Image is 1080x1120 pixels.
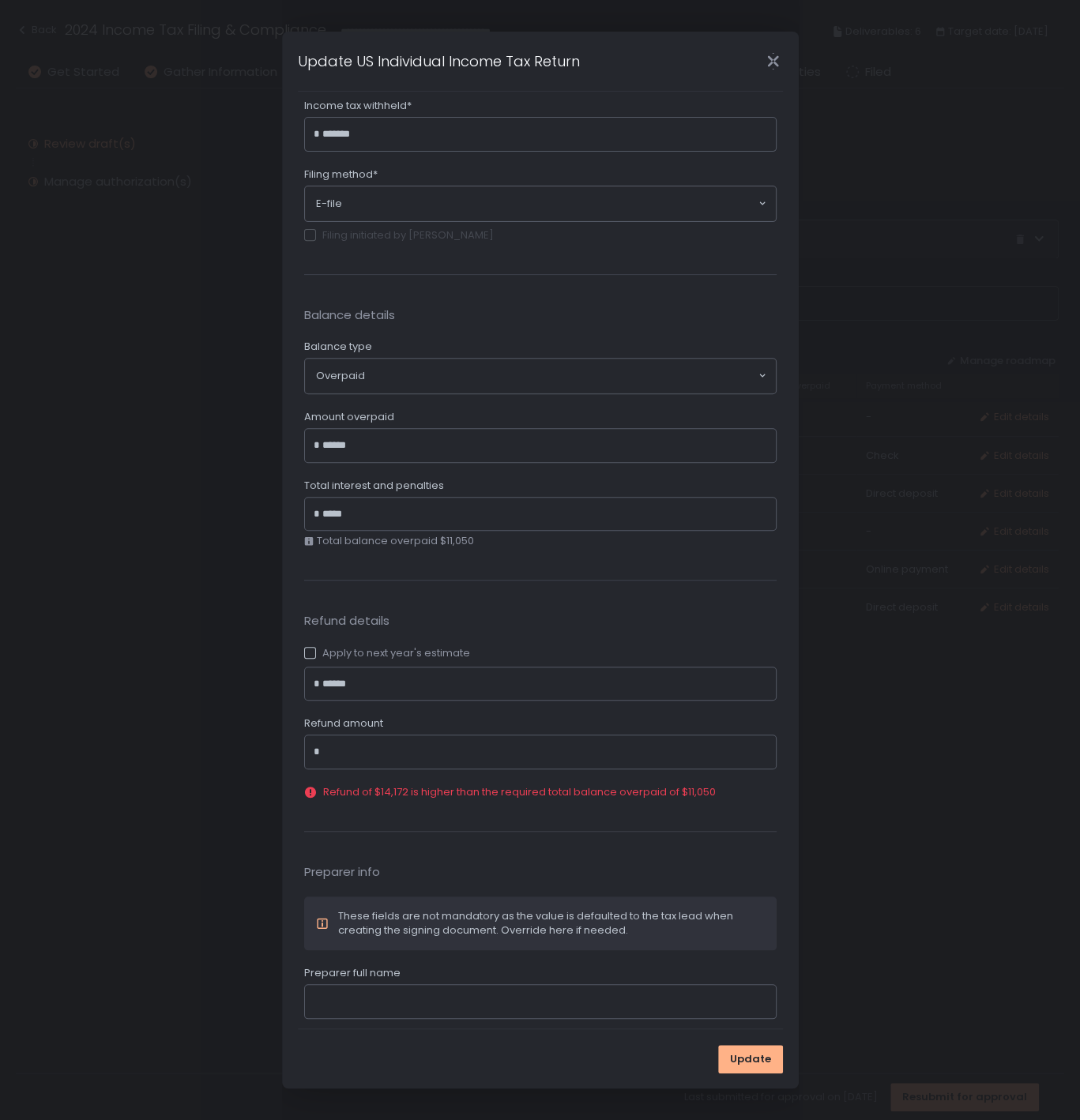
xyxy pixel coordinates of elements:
[305,359,776,393] div: Search for option
[304,479,444,493] span: Total interest and penalties
[304,99,412,113] span: Income tax withheld*
[718,1045,783,1073] button: Update
[316,369,365,383] span: Overpaid
[304,410,394,424] span: Amount overpaid
[298,51,580,72] h1: Update US Individual Income Tax Return
[323,785,716,799] span: Refund of $14,172 is higher than the required total balance overpaid of $11,050
[730,1052,771,1066] span: Update
[304,612,777,630] span: Refund details
[748,52,799,70] div: Close
[338,909,765,938] div: These fields are not mandatory as the value is defaulted to the tax lead when creating the signin...
[304,340,372,354] span: Balance type
[304,306,777,325] span: Balance details
[317,534,474,548] span: Total balance overpaid $11,050
[304,716,383,731] span: Refund amount
[304,863,777,881] span: Preparer info
[365,368,757,384] input: Search for option
[304,966,401,980] span: Preparer full name
[304,167,378,182] span: Filing method*
[305,186,776,221] div: Search for option
[316,197,342,211] span: E-file
[342,196,757,212] input: Search for option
